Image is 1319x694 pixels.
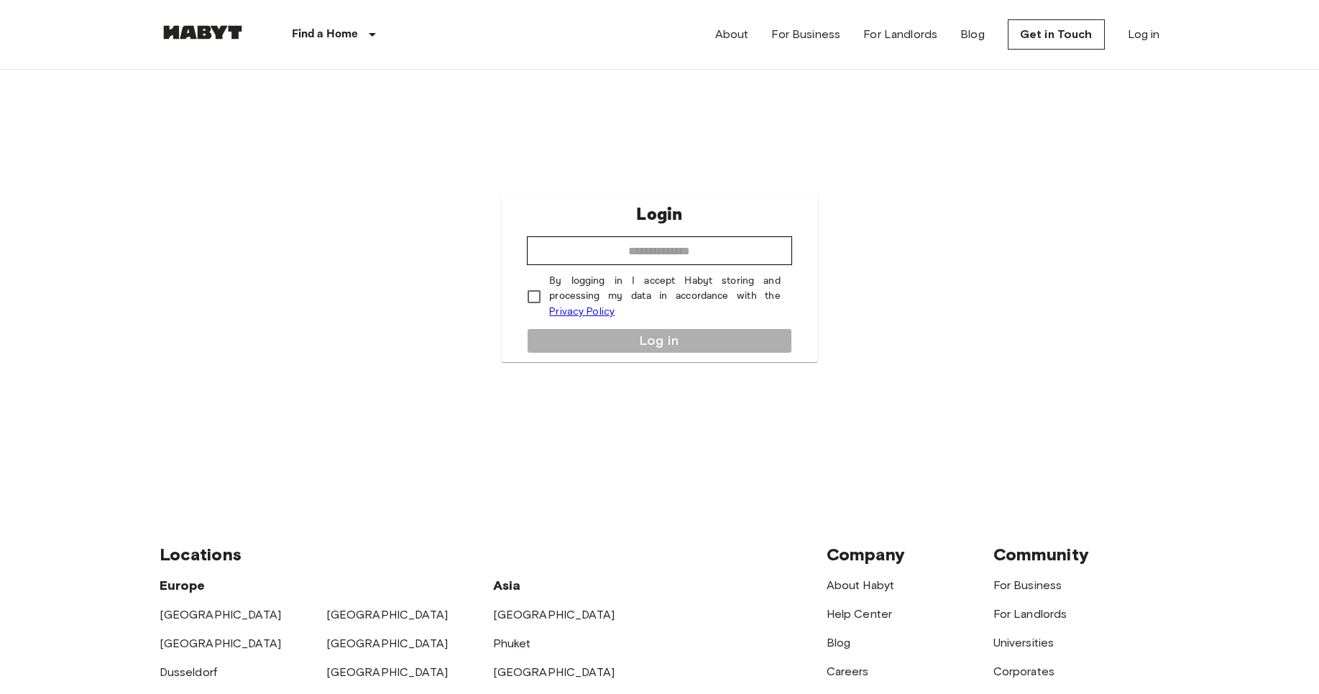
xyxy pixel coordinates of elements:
p: Find a Home [292,26,359,43]
a: [GEOGRAPHIC_DATA] [160,637,282,650]
a: For Landlords [863,26,937,43]
a: For Business [771,26,840,43]
a: [GEOGRAPHIC_DATA] [326,665,449,679]
span: Company [827,544,906,565]
a: Universities [993,636,1054,649]
a: [GEOGRAPHIC_DATA] [160,608,282,621]
p: By logging in I accept Habyt storing and processing my data in accordance with the [549,274,780,320]
p: Login [636,202,682,228]
a: Log in [1128,26,1160,43]
a: Get in Touch [1008,19,1105,50]
span: Europe [160,578,206,593]
a: Blog [827,636,851,649]
a: Corporates [993,665,1055,678]
a: [GEOGRAPHIC_DATA] [326,637,449,650]
a: [GEOGRAPHIC_DATA] [326,608,449,621]
a: About Habyt [827,578,895,592]
a: Help Center [827,607,893,621]
span: Community [993,544,1089,565]
a: Dusseldorf [160,665,218,679]
a: Privacy Policy [549,305,615,318]
a: [GEOGRAPHIC_DATA] [493,608,615,621]
a: Careers [827,665,869,678]
a: About [715,26,749,43]
a: For Business [993,578,1062,592]
a: [GEOGRAPHIC_DATA] [493,665,615,679]
a: Blog [960,26,985,43]
a: Phuket [493,637,531,650]
a: For Landlords [993,607,1067,621]
span: Locations [160,544,242,565]
img: Habyt [160,25,246,40]
span: Asia [493,578,521,593]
